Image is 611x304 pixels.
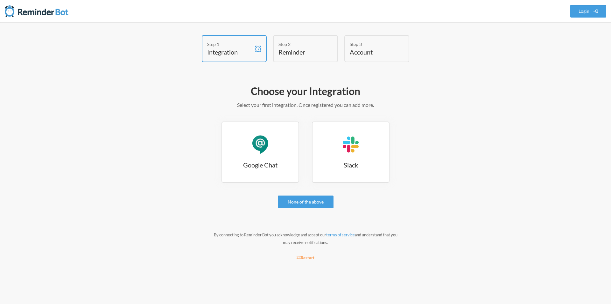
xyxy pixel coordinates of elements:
p: Select your first integration. Once registered you can add more. [121,101,490,109]
a: terms of service [326,232,355,237]
a: None of the above [278,196,334,208]
small: Restart [297,255,314,260]
small: By connecting to Reminder Bot you acknowledge and accept our and understand that you may receive ... [214,232,397,245]
div: Step 1 [207,41,252,48]
h3: Slack [313,160,389,169]
h3: Google Chat [222,160,298,169]
img: Reminder Bot [5,5,68,18]
h2: Choose your Integration [121,85,490,98]
h4: Account [350,48,394,56]
h4: Reminder [278,48,323,56]
div: Step 3 [350,41,394,48]
h4: Integration [207,48,252,56]
div: Step 2 [278,41,323,48]
a: Login [570,5,607,18]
